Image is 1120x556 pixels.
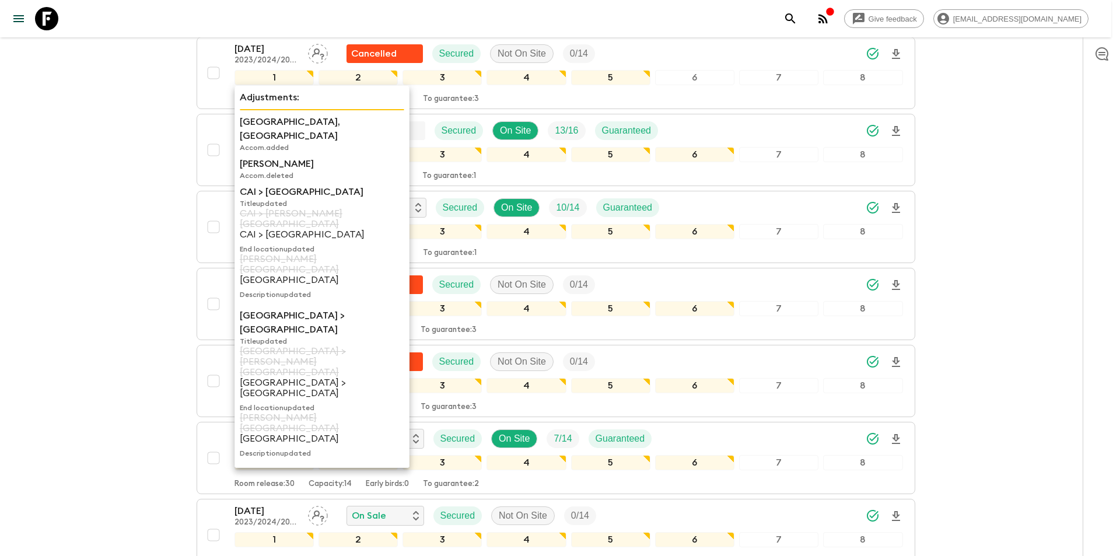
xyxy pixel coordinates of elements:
[240,275,404,285] p: [GEOGRAPHIC_DATA]
[308,47,328,57] span: Assign pack leader
[487,70,566,85] div: 4
[421,326,477,335] p: To guarantee: 3
[240,433,404,444] p: [GEOGRAPHIC_DATA]
[889,432,903,446] svg: Download Onboarding
[443,201,478,215] p: Secured
[309,480,352,489] p: Capacity: 14
[498,355,546,369] p: Not On Site
[318,70,398,85] div: 2
[439,47,474,61] p: Secured
[487,147,566,162] div: 4
[240,157,404,171] p: [PERSON_NAME]
[563,275,595,294] div: Trip Fill
[570,278,588,292] p: 0 / 14
[596,432,645,446] p: Guaranteed
[402,532,482,547] div: 3
[421,403,477,412] p: To guarantee: 3
[487,301,566,316] div: 4
[499,432,530,446] p: On Site
[240,346,404,377] p: [GEOGRAPHIC_DATA] > [PERSON_NAME][GEOGRAPHIC_DATA]
[498,47,546,61] p: Not On Site
[240,244,404,254] p: End location updated
[571,70,650,85] div: 5
[889,201,903,215] svg: Download Onboarding
[240,115,404,143] p: [GEOGRAPHIC_DATA], [GEOGRAPHIC_DATA]
[240,449,404,458] p: Description updated
[240,143,404,152] p: Accom. added
[739,224,818,239] div: 7
[947,15,1088,23] span: [EMAIL_ADDRESS][DOMAIN_NAME]
[235,480,295,489] p: Room release: 30
[655,147,734,162] div: 6
[499,509,547,523] p: Not On Site
[240,290,404,299] p: Description updated
[564,506,596,525] div: Trip Fill
[739,455,818,470] div: 7
[866,509,880,523] svg: Synced Successfully
[240,199,404,208] p: Title updated
[240,403,404,412] p: End location updated
[655,378,734,393] div: 6
[240,171,404,180] p: Accom. deleted
[240,229,404,240] p: CAI > [GEOGRAPHIC_DATA]
[563,44,595,63] div: Trip Fill
[555,124,578,138] p: 13 / 16
[823,532,902,547] div: 8
[779,7,802,30] button: search adventures
[240,254,404,275] p: [PERSON_NAME][GEOGRAPHIC_DATA]
[556,201,579,215] p: 10 / 14
[423,249,477,258] p: To guarantee: 1
[571,509,589,523] p: 0 / 14
[402,70,482,85] div: 3
[823,378,902,393] div: 8
[7,7,30,30] button: menu
[240,208,404,229] p: CAI > [PERSON_NAME][GEOGRAPHIC_DATA]
[889,278,903,292] svg: Download Onboarding
[823,455,902,470] div: 8
[318,532,398,547] div: 2
[862,15,923,23] span: Give feedback
[235,504,299,518] p: [DATE]
[500,124,531,138] p: On Site
[739,70,818,85] div: 7
[655,532,734,547] div: 6
[866,432,880,446] svg: Synced Successfully
[602,124,652,138] p: Guaranteed
[402,455,482,470] div: 3
[240,185,404,199] p: CAI > [GEOGRAPHIC_DATA]
[823,224,902,239] div: 8
[866,355,880,369] svg: Synced Successfully
[440,432,475,446] p: Secured
[240,412,404,433] p: [PERSON_NAME][GEOGRAPHIC_DATA]
[889,47,903,61] svg: Download Onboarding
[866,278,880,292] svg: Synced Successfully
[570,355,588,369] p: 0 / 14
[889,124,903,138] svg: Download Onboarding
[739,532,818,547] div: 7
[351,47,397,61] p: Cancelled
[655,70,734,85] div: 6
[549,198,586,217] div: Trip Fill
[571,455,650,470] div: 5
[352,509,386,523] p: On Sale
[423,95,479,104] p: To guarantee: 3
[439,355,474,369] p: Secured
[823,70,902,85] div: 8
[866,124,880,138] svg: Synced Successfully
[571,301,650,316] div: 5
[487,224,566,239] div: 4
[240,309,404,337] p: [GEOGRAPHIC_DATA] > [GEOGRAPHIC_DATA]
[571,147,650,162] div: 5
[563,352,595,371] div: Trip Fill
[889,509,903,523] svg: Download Onboarding
[240,337,404,346] p: Title updated
[442,124,477,138] p: Secured
[346,44,423,63] div: Flash Pack cancellation
[487,455,566,470] div: 4
[240,90,404,104] p: Adjustments:
[554,432,572,446] p: 7 / 14
[655,301,734,316] div: 6
[235,532,314,547] div: 1
[402,378,482,393] div: 3
[823,147,902,162] div: 8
